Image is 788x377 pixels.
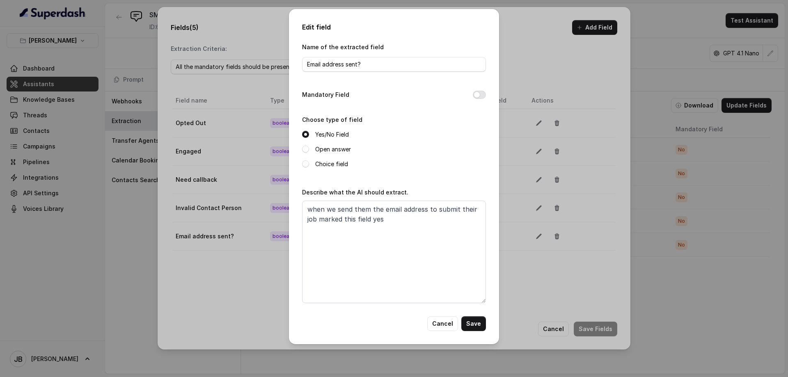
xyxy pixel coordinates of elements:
[315,159,348,169] label: Choice field
[302,201,486,303] textarea: when we send them the email address to submit their job marked this field yes
[302,116,362,123] label: Choose type of field
[461,316,486,331] button: Save
[315,144,351,154] label: Open answer
[302,189,408,196] label: Describe what the AI should extract.
[315,130,349,139] label: Yes/No Field
[302,90,349,100] label: Mandatory Field
[302,43,384,50] label: Name of the extracted field
[302,22,486,32] h2: Edit field
[427,316,458,331] button: Cancel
